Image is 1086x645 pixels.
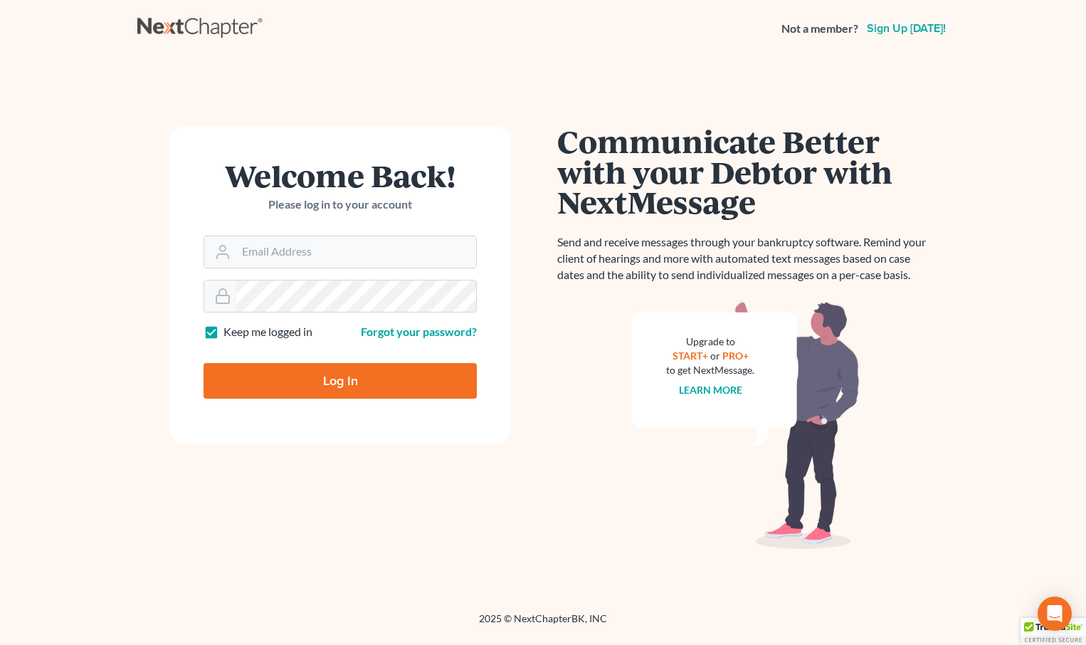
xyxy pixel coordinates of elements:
[1038,597,1072,631] div: Open Intercom Messenger
[722,350,749,362] a: PRO+
[710,350,720,362] span: or
[679,384,742,396] a: Learn more
[557,234,934,283] p: Send and receive messages through your bankruptcy software. Remind your client of hearings and mo...
[666,363,754,377] div: to get NextMessage.
[864,23,949,34] a: Sign up [DATE]!
[361,325,477,338] a: Forgot your password?
[781,21,858,37] strong: Not a member?
[666,335,754,349] div: Upgrade to
[204,196,477,213] p: Please log in to your account
[236,236,476,268] input: Email Address
[673,350,708,362] a: START+
[137,612,949,637] div: 2025 © NextChapterBK, INC
[557,126,934,217] h1: Communicate Better with your Debtor with NextMessage
[223,324,312,340] label: Keep me logged in
[632,300,860,550] img: nextmessage_bg-59042aed3d76b12b5cd301f8e5b87938c9018125f34e5fa2b7a6b67550977c72.svg
[204,160,477,191] h1: Welcome Back!
[204,363,477,399] input: Log In
[1021,618,1086,645] div: TrustedSite Certified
